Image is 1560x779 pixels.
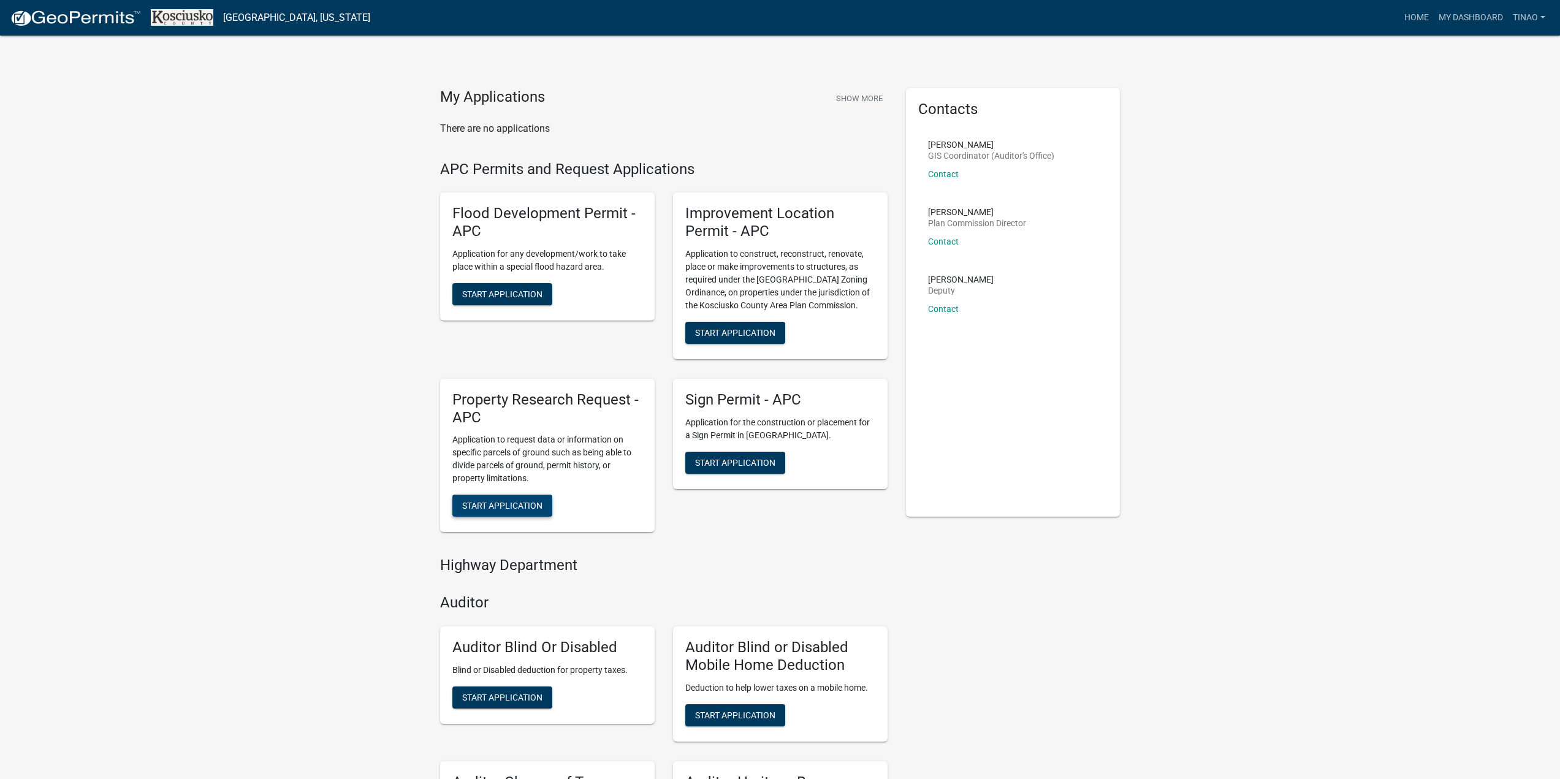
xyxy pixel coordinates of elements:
button: Start Application [685,322,785,344]
p: Plan Commission Director [928,219,1026,227]
h5: Sign Permit - APC [685,391,875,409]
a: TinaO [1508,6,1550,29]
h4: Auditor [440,594,888,612]
span: Start Application [695,710,775,720]
p: There are no applications [440,121,888,136]
h5: Contacts [918,101,1108,118]
h5: Improvement Location Permit - APC [685,205,875,240]
p: Deduction to help lower taxes on a mobile home. [685,682,875,694]
h5: Property Research Request - APC [452,391,642,427]
span: Start Application [462,289,542,298]
h4: My Applications [440,88,545,107]
a: Home [1399,6,1434,29]
button: Show More [831,88,888,108]
button: Start Application [452,283,552,305]
a: [GEOGRAPHIC_DATA], [US_STATE] [223,7,370,28]
p: Application to construct, reconstruct, renovate, place or make improvements to structures, as req... [685,248,875,312]
a: My Dashboard [1434,6,1508,29]
h5: Auditor Blind or Disabled Mobile Home Deduction [685,639,875,674]
button: Start Application [685,452,785,474]
button: Start Application [452,495,552,517]
h5: Auditor Blind Or Disabled [452,639,642,656]
button: Start Application [452,686,552,709]
a: Contact [928,169,959,179]
p: Blind or Disabled deduction for property taxes. [452,664,642,677]
p: Application to request data or information on specific parcels of ground such as being able to di... [452,433,642,485]
p: Application for any development/work to take place within a special flood hazard area. [452,248,642,273]
p: [PERSON_NAME] [928,140,1054,149]
h4: APC Permits and Request Applications [440,161,888,178]
p: GIS Coordinator (Auditor's Office) [928,151,1054,160]
p: Deputy [928,286,994,295]
span: Start Application [462,692,542,702]
img: Kosciusko County, Indiana [151,9,213,26]
span: Start Application [695,457,775,467]
p: [PERSON_NAME] [928,208,1026,216]
span: Start Application [695,327,775,337]
a: Contact [928,237,959,246]
h4: Highway Department [440,557,888,574]
h5: Flood Development Permit - APC [452,205,642,240]
a: Contact [928,304,959,314]
span: Start Application [462,501,542,511]
p: Application for the construction or placement for a Sign Permit in [GEOGRAPHIC_DATA]. [685,416,875,442]
button: Start Application [685,704,785,726]
p: [PERSON_NAME] [928,275,994,284]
